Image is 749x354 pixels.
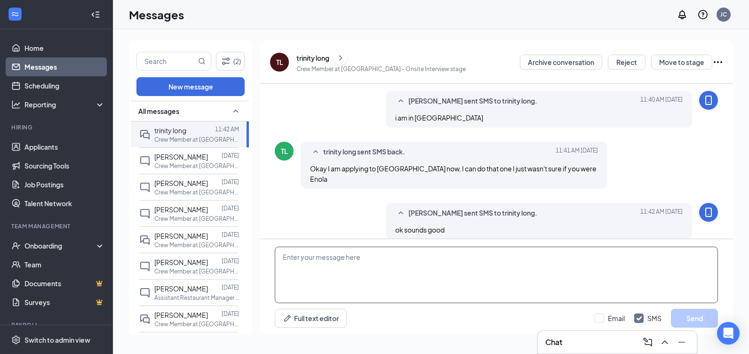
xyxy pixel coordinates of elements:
[222,231,239,239] p: [DATE]
[138,106,179,116] span: All messages
[222,257,239,265] p: [DATE]
[11,100,21,109] svg: Analysis
[676,337,687,348] svg: Minimize
[408,96,537,107] span: [PERSON_NAME] sent SMS to trinity long.
[24,57,105,76] a: Messages
[642,337,653,348] svg: ComposeMessage
[222,310,239,318] p: [DATE]
[310,146,321,158] svg: SmallChevronUp
[395,208,406,219] svg: SmallChevronUp
[139,129,151,140] svg: DoubleChat
[154,320,239,328] p: Crew Member at [GEOGRAPHIC_DATA]
[129,7,184,23] h1: Messages
[215,125,239,133] p: 11:42 AM
[334,51,348,65] button: ChevronRight
[657,335,672,350] button: ChevronUp
[395,96,406,107] svg: SmallChevronUp
[222,178,239,186] p: [DATE]
[222,283,239,291] p: [DATE]
[671,309,718,328] button: Send
[154,215,239,223] p: Crew Member at [GEOGRAPHIC_DATA]
[139,314,151,325] svg: DoubleChat
[720,10,727,18] div: JC
[24,156,105,175] a: Sourcing Tools
[154,205,208,214] span: [PERSON_NAME]
[154,284,208,293] span: [PERSON_NAME]
[520,55,602,70] button: Archive conversation
[154,188,239,196] p: Crew Member at [GEOGRAPHIC_DATA]
[154,258,208,266] span: [PERSON_NAME]
[154,136,239,144] p: Crew Member at [GEOGRAPHIC_DATA]
[24,241,97,250] div: Onboarding
[11,222,103,230] div: Team Management
[154,294,239,302] p: Assistant Restaurant Manager at [GEOGRAPHIC_DATA]
[139,261,151,272] svg: ChatInactive
[139,287,151,298] svg: ChatInactive
[283,314,292,323] svg: Pen
[139,155,151,167] svg: ChatInactive
[296,65,466,73] p: Crew Member at [GEOGRAPHIC_DATA] - Onsite Interview stage
[336,52,345,64] svg: ChevronRight
[154,126,186,135] span: trinity long
[24,335,90,345] div: Switch to admin view
[139,208,151,219] svg: ChatInactive
[24,255,105,274] a: Team
[198,57,206,65] svg: MagnifyingGlass
[139,234,151,246] svg: DoubleChat
[703,207,714,218] svg: MobileSms
[640,335,655,350] button: ComposeMessage
[24,293,105,312] a: SurveysCrown
[556,146,598,158] span: [DATE] 11:41 AM
[677,9,688,20] svg: Notifications
[640,208,683,219] span: [DATE] 11:42 AM
[24,175,105,194] a: Job Postings
[222,152,239,160] p: [DATE]
[24,39,105,57] a: Home
[154,241,239,249] p: Crew Member at [GEOGRAPHIC_DATA]
[11,123,103,131] div: Hiring
[717,322,740,345] div: Open Intercom Messenger
[24,100,105,109] div: Reporting
[296,53,329,63] div: trinity long
[137,52,196,70] input: Search
[395,225,445,234] span: ok sounds good
[651,55,712,70] button: Move to stage
[24,137,105,156] a: Applicants
[408,208,537,219] span: [PERSON_NAME] sent SMS to trinity long.
[712,56,724,68] svg: Ellipses
[697,9,709,20] svg: QuestionInfo
[154,179,208,187] span: [PERSON_NAME]
[10,9,20,19] svg: WorkstreamLogo
[24,76,105,95] a: Scheduling
[323,146,405,158] span: trinity long sent SMS back.
[703,95,714,106] svg: MobileSms
[154,162,239,170] p: Crew Member at [GEOGRAPHIC_DATA]
[222,204,239,212] p: [DATE]
[659,337,670,348] svg: ChevronUp
[275,309,347,328] button: Full text editorPen
[545,337,562,347] h3: Chat
[139,182,151,193] svg: ChatInactive
[11,321,103,329] div: Payroll
[154,153,208,161] span: [PERSON_NAME]
[154,232,208,240] span: [PERSON_NAME]
[91,10,100,19] svg: Collapse
[216,52,245,71] button: Filter (2)
[230,105,241,117] svg: SmallChevronUp
[276,57,283,67] div: TL
[674,335,689,350] button: Minimize
[395,113,483,122] span: i am in [GEOGRAPHIC_DATA]
[24,194,105,213] a: Talent Network
[281,146,288,156] div: TL
[24,274,105,293] a: DocumentsCrown
[11,241,21,250] svg: UserCheck
[220,56,231,67] svg: Filter
[136,77,245,96] button: New message
[11,335,21,345] svg: Settings
[310,164,597,183] span: Okay I am applying to [GEOGRAPHIC_DATA] now, I can do that one I just wasn't sure if you were Enola
[640,96,683,107] span: [DATE] 11:40 AM
[154,311,208,319] span: [PERSON_NAME]
[154,267,239,275] p: Crew Member at [GEOGRAPHIC_DATA]
[608,55,645,70] button: Reject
